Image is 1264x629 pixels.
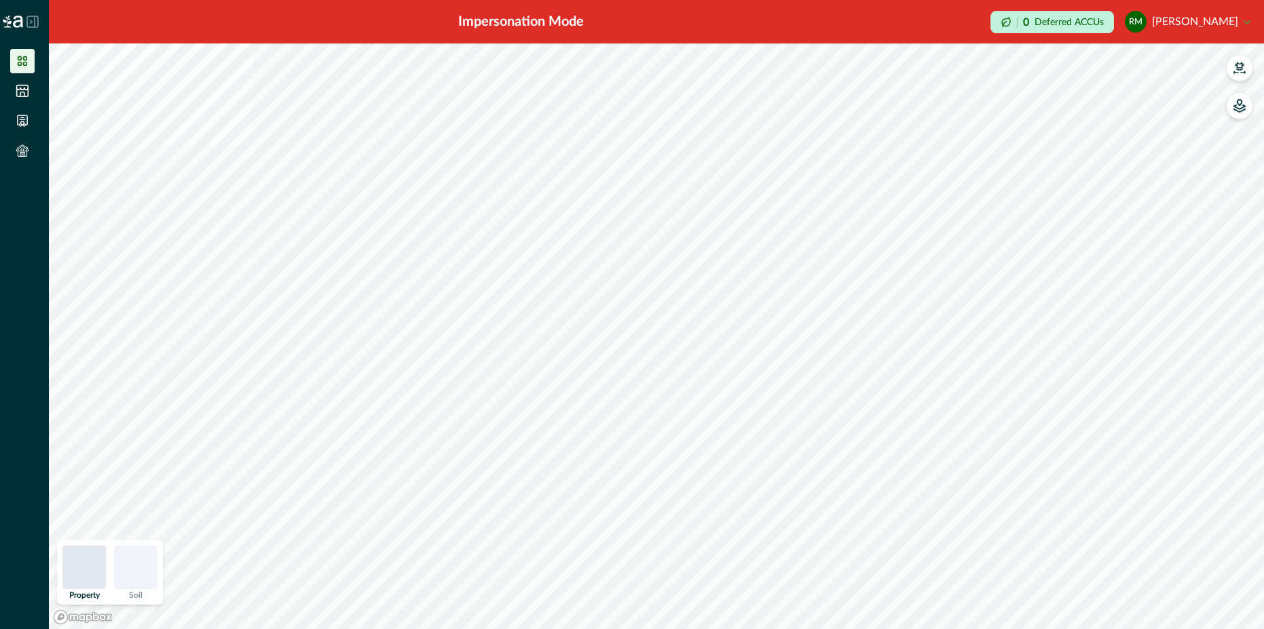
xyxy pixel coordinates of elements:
[53,609,113,625] a: Mapbox logo
[3,16,23,28] img: Logo
[1125,5,1250,38] button: Rodney McIntyre[PERSON_NAME]
[49,43,1264,629] canvas: Map
[69,591,100,599] p: Property
[1023,17,1029,28] p: 0
[129,591,143,599] p: Soil
[458,12,584,32] div: Impersonation Mode
[1035,17,1104,27] p: Deferred ACCUs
